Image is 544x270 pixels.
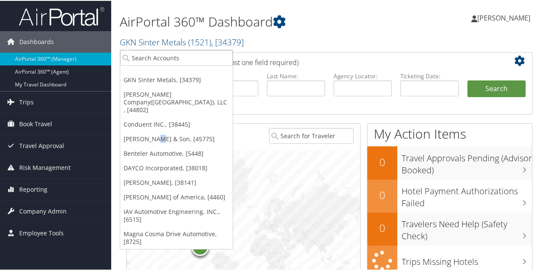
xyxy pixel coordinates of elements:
img: airportal-logo.png [19,6,104,26]
span: Reporting [19,178,47,199]
a: 0Travel Approvals Pending (Advisor Booked) [367,145,532,178]
span: Book Travel [19,113,52,134]
span: , [ 34379 ] [211,36,244,47]
a: [PERSON_NAME] Company([GEOGRAPHIC_DATA]), LLC , [44802] [120,86,233,116]
a: [PERSON_NAME], [38141] [120,175,233,189]
h3: Travelers Need Help (Safety Check) [402,213,532,241]
a: DAYCO Incorporated, [38018] [120,160,233,175]
span: Travel Approval [19,134,64,156]
input: Search for Traveler [269,127,353,143]
span: (at least one field required) [217,57,299,66]
span: Dashboards [19,30,54,52]
a: IAV Automotive Engineering, INC., [6515] [120,204,233,226]
div: 11 [192,237,209,255]
h1: AirPortal 360™ Dashboard [120,12,399,30]
a: [PERSON_NAME] of America, [4460] [120,189,233,204]
a: GKN Sinter Metals [120,36,244,47]
label: Ticketing Date: [400,71,458,80]
label: Last Name: [267,71,325,80]
button: Search [467,80,526,97]
input: Search Accounts [120,49,233,65]
h2: Airtinerary Lookup [133,53,492,68]
a: [PERSON_NAME] & Son, [45775] [120,131,233,145]
a: 0Hotel Payment Authorizations Failed [367,179,532,212]
label: Agency Locator: [334,71,392,80]
a: Magna Cosma Drive Automotive, [8725] [120,226,233,248]
span: [PERSON_NAME] [477,12,530,22]
span: Risk Management [19,156,71,178]
h2: 0 [367,154,397,169]
h3: Trips Missing Hotels [402,251,532,267]
h1: My Action Items [367,124,532,142]
a: Benteler Automotive, [5448] [120,145,233,160]
span: Employee Tools [19,222,64,243]
a: 0Travelers Need Help (Safety Check) [367,212,532,245]
span: Trips [19,91,34,112]
h2: 0 [367,220,397,234]
span: Company Admin [19,200,67,221]
h3: Hotel Payment Authorizations Failed [402,180,532,208]
h2: 0 [367,187,397,202]
a: GKN Sinter Metals, [34379] [120,72,233,86]
span: ( 1521 ) [188,36,211,47]
a: [PERSON_NAME] [471,4,539,30]
a: Conduent INC., [38445] [120,116,233,131]
h3: Travel Approvals Pending (Advisor Booked) [402,147,532,175]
